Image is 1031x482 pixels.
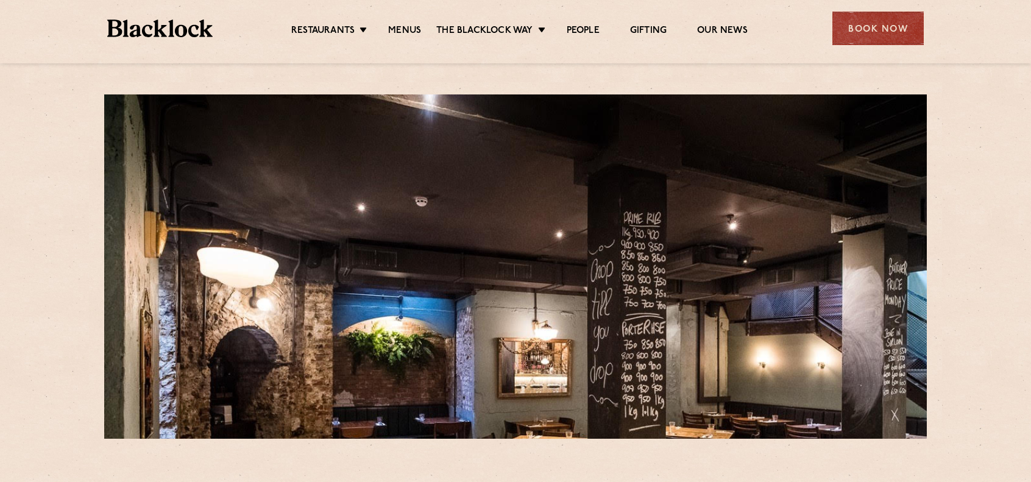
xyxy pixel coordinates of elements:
a: Menus [388,25,421,38]
a: Restaurants [291,25,355,38]
a: The Blacklock Way [436,25,533,38]
a: Our News [697,25,748,38]
a: People [567,25,600,38]
img: BL_Textured_Logo-footer-cropped.svg [107,19,213,37]
div: Book Now [832,12,924,45]
a: Gifting [630,25,667,38]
